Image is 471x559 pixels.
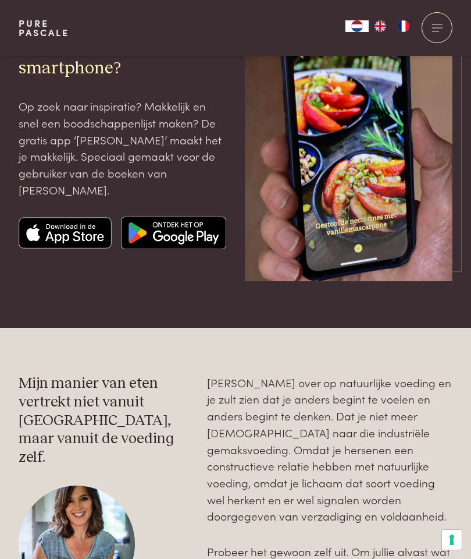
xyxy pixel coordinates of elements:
img: Apple app store [19,217,112,249]
img: Google app store [121,217,226,249]
p: Op zoek naar inspiratie? Makkelijk en snel een boodschappenlijst maken? De gratis app ‘[PERSON_NA... [19,98,226,198]
img: pure-pascale-naessens-IMG_1656 [245,4,452,281]
aside: Language selected: Nederlands [345,20,415,32]
a: FR [392,20,415,32]
h2: Mijn gratis app al op je smartphone? [19,36,226,79]
p: [PERSON_NAME] over op natuurlijke voeding en je zult zien dat je anders begint te voelen en ander... [207,374,452,525]
button: Uw voorkeuren voor toestemming voor trackingtechnologieën [442,530,462,550]
a: PurePascale [19,19,69,37]
div: Language [345,20,369,32]
ul: Language list [369,20,415,32]
a: EN [369,20,392,32]
a: NL [345,20,369,32]
h3: Mijn manier van eten vertrekt niet vanuit [GEOGRAPHIC_DATA], maar vanuit de voeding zelf. [19,374,188,467]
